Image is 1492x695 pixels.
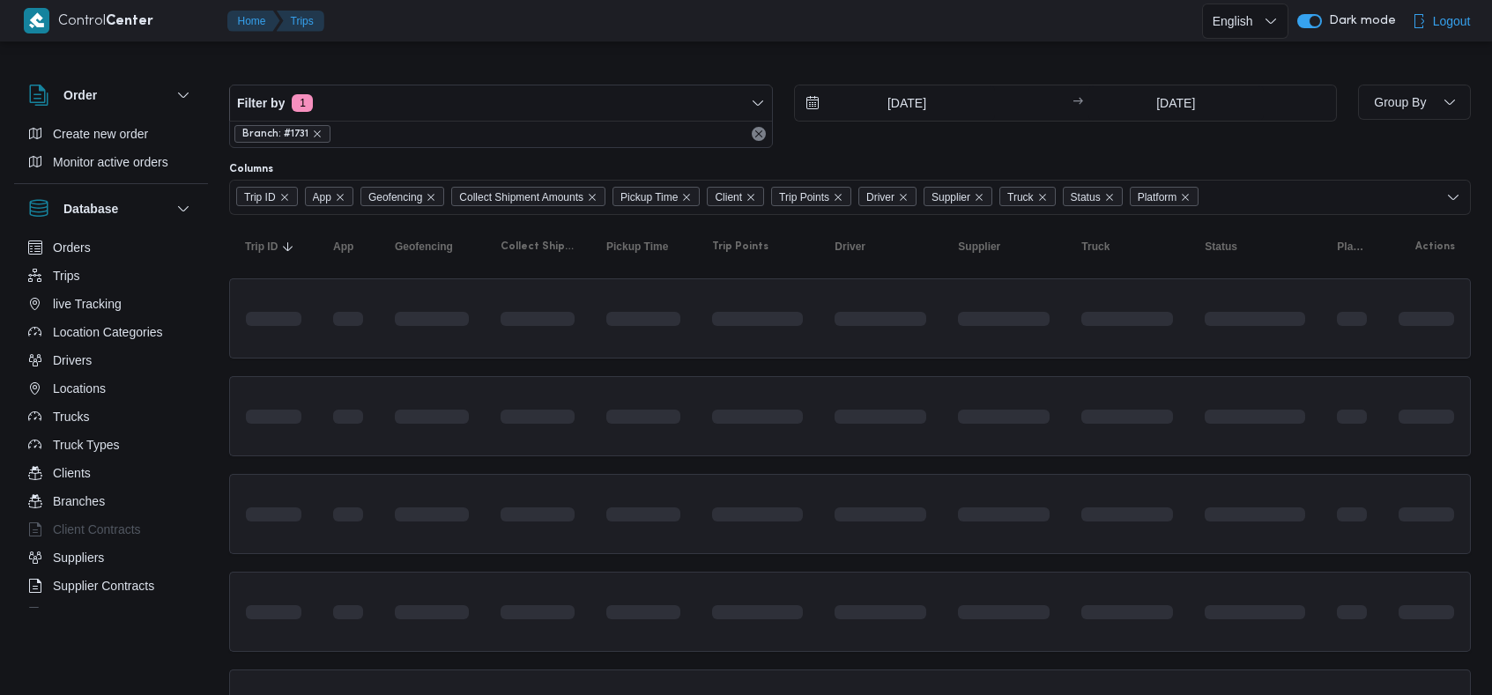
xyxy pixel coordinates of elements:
[53,322,163,343] span: Location Categories
[281,240,295,254] svg: Sorted in descending order
[459,188,583,207] span: Collect Shipment Amounts
[451,187,605,206] span: Collect Shipment Amounts
[1081,240,1110,254] span: Truck
[779,188,829,207] span: Trip Points
[866,188,894,207] span: Driver
[14,233,208,615] div: Database
[1358,85,1471,120] button: Group By
[21,318,201,346] button: Location Categories
[21,487,201,515] button: Branches
[1130,187,1199,206] span: Platform
[501,240,575,254] span: Collect Shipment Amounts
[1088,85,1264,121] input: Press the down key to open a popover containing a calendar.
[1446,190,1460,204] button: Open list of options
[1138,188,1177,207] span: Platform
[395,240,453,254] span: Geofencing
[828,233,933,261] button: Driver
[236,187,298,206] span: Trip ID
[63,198,118,219] h3: Database
[305,187,353,206] span: App
[951,233,1057,261] button: Supplier
[238,233,308,261] button: Trip IDSorted in descending order
[924,187,992,206] span: Supplier
[368,188,422,207] span: Geofencing
[237,92,285,114] span: Filter by
[279,192,290,203] button: Remove Trip ID from selection in this group
[227,11,280,32] button: Home
[360,187,444,206] span: Geofencing
[53,378,106,399] span: Locations
[53,350,92,371] span: Drivers
[229,162,273,176] label: Columns
[21,515,201,543] button: Client Contracts
[835,240,865,254] span: Driver
[974,192,984,203] button: Remove Supplier from selection in this group
[1205,240,1237,254] span: Status
[771,187,851,206] span: Trip Points
[245,240,278,254] span: Trip ID; Sorted in descending order
[746,192,756,203] button: Remove Client from selection in this group
[1405,4,1478,39] button: Logout
[958,240,1000,254] span: Supplier
[606,240,668,254] span: Pickup Time
[587,192,598,203] button: Remove Collect Shipment Amounts from selection in this group
[14,120,208,183] div: Order
[1330,233,1374,261] button: Platform
[999,187,1056,206] span: Truck
[1180,192,1191,203] button: Remove Platform from selection in this group
[63,85,97,106] h3: Order
[24,8,49,33] img: X8yXhbKr1z7QwAAAABJRU5ErkJggg==
[1433,11,1471,32] span: Logout
[106,15,153,28] b: Center
[833,192,843,203] button: Remove Trip Points from selection in this group
[1374,95,1426,109] span: Group By
[21,431,201,459] button: Truck Types
[53,123,148,144] span: Create new order
[1071,188,1101,207] span: Status
[234,125,330,143] span: Branch: #1731
[21,543,201,572] button: Suppliers
[21,262,201,290] button: Trips
[28,198,194,219] button: Database
[21,600,201,628] button: Devices
[599,233,687,261] button: Pickup Time
[932,188,970,207] span: Supplier
[53,434,119,455] span: Truck Types
[21,572,201,600] button: Supplier Contracts
[21,459,201,487] button: Clients
[53,519,141,540] span: Client Contracts
[242,126,308,142] span: Branch: #1731
[53,603,97,625] span: Devices
[21,148,201,176] button: Monitor active orders
[1415,240,1455,254] span: Actions
[230,85,772,121] button: Filter by1 active filters
[313,188,331,207] span: App
[795,85,995,121] input: Press the down key to open a popover containing a calendar.
[21,233,201,262] button: Orders
[707,187,764,206] span: Client
[1007,188,1034,207] span: Truck
[1074,233,1180,261] button: Truck
[326,233,370,261] button: App
[335,192,345,203] button: Remove App from selection in this group
[28,85,194,106] button: Order
[1073,97,1083,109] div: →
[681,192,692,203] button: Remove Pickup Time from selection in this group
[333,240,353,254] span: App
[612,187,700,206] span: Pickup Time
[277,11,324,32] button: Trips
[620,188,678,207] span: Pickup Time
[53,237,91,258] span: Orders
[21,290,201,318] button: live Tracking
[858,187,917,206] span: Driver
[388,233,476,261] button: Geofencing
[426,192,436,203] button: Remove Geofencing from selection in this group
[712,240,768,254] span: Trip Points
[53,462,91,484] span: Clients
[1337,240,1367,254] span: Platform
[244,188,276,207] span: Trip ID
[1198,233,1312,261] button: Status
[53,293,122,314] span: live Tracking
[898,192,909,203] button: Remove Driver from selection in this group
[1063,187,1123,206] span: Status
